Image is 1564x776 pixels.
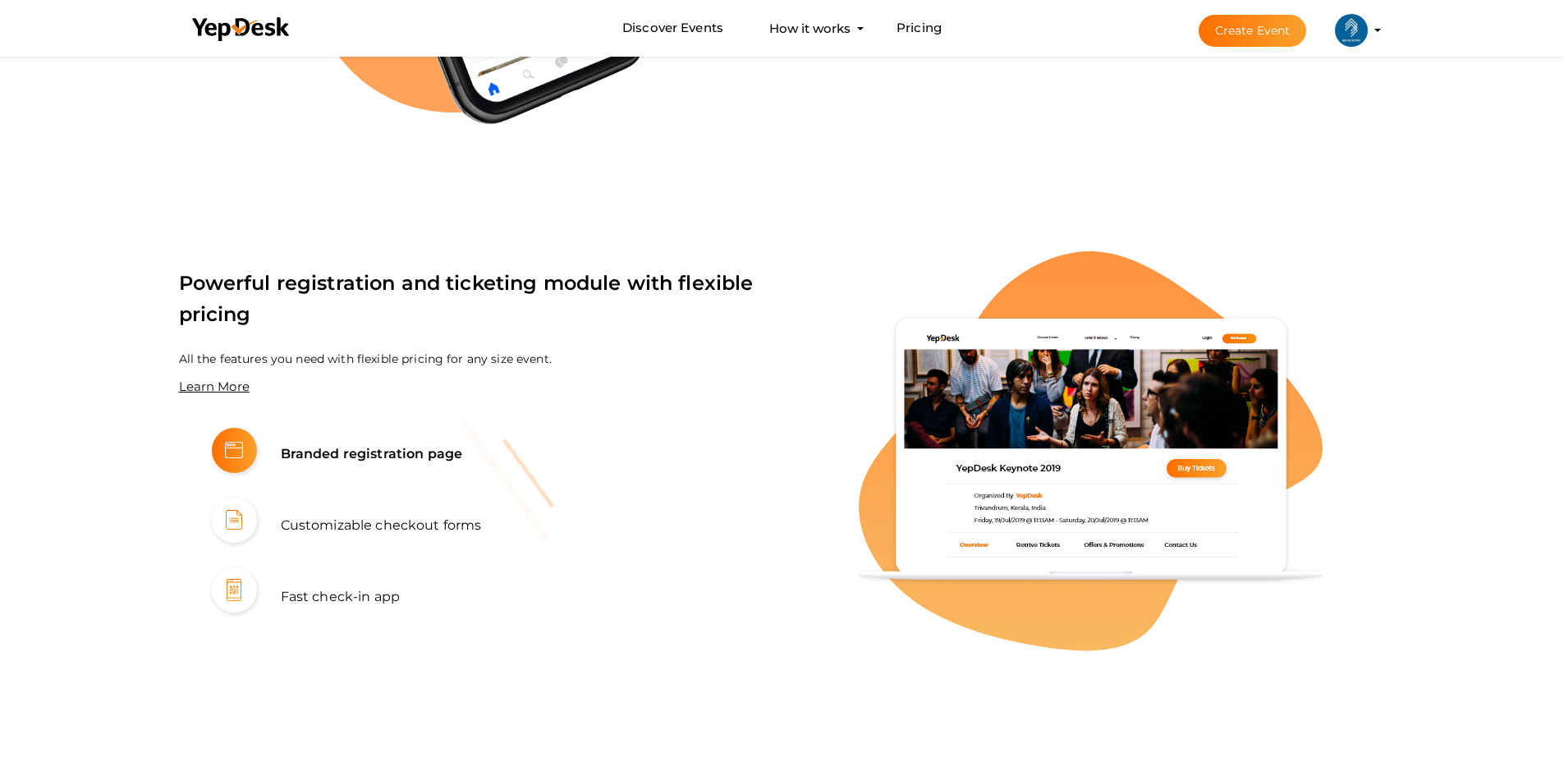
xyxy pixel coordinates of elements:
button: How it works [764,13,855,44]
img: registration / tickeing [858,251,1323,651]
img: registration icon [227,579,241,601]
label: Powerful registration and ticketing module with flexible pricing [179,268,770,343]
label: All the features you need with flexible pricing for any size event. [179,347,552,370]
a: Discover Events [622,13,723,44]
img: registration icon [225,442,244,458]
img: ACg8ocIlr20kWlusTYDilfQwsc9vjOYCKrm0LB8zShf3GP8Yo5bmpMCa=s100 [1335,14,1368,47]
label: Customizable checkout forms [260,512,482,539]
button: Create Event [1199,15,1307,47]
a: Learn More [179,379,250,394]
img: registration icon [226,510,242,530]
label: Branded registration page [260,441,463,467]
label: Fast check-in app [260,584,400,610]
a: Pricing [897,13,942,44]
